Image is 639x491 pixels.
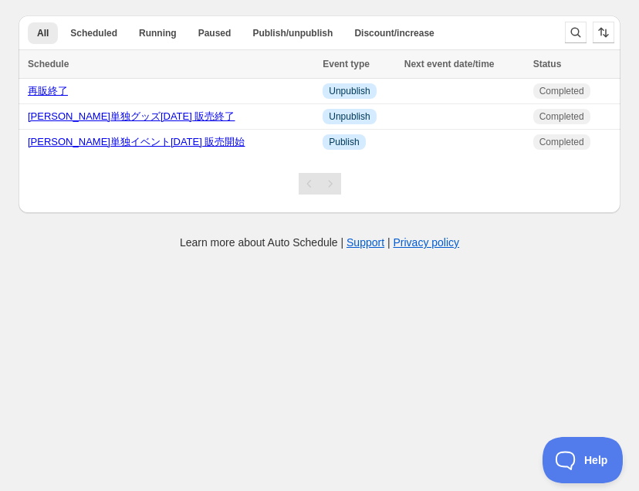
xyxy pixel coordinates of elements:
span: Paused [198,27,232,39]
span: Next event date/time [404,59,495,69]
span: Completed [539,85,584,97]
a: [PERSON_NAME]単独グッズ[DATE] 販売終了 [28,110,235,122]
a: [PERSON_NAME]単独イベント[DATE] 販売開始 [28,136,245,147]
span: All [37,27,49,39]
span: Status [533,59,562,69]
nav: Pagination [299,173,341,195]
span: Schedule [28,59,69,69]
span: Publish/unpublish [252,27,333,39]
p: Learn more about Auto Schedule | | [180,235,459,250]
iframe: Toggle Customer Support [543,437,624,483]
span: Publish [329,136,359,148]
span: Running [139,27,177,39]
span: Unpublish [329,110,370,123]
span: Event type [323,59,370,69]
a: Support [347,236,384,249]
span: Completed [539,110,584,123]
button: Search and filter results [565,22,587,43]
a: 再販終了 [28,85,68,97]
span: Unpublish [329,85,370,97]
button: Sort the results [593,22,614,43]
span: Completed [539,136,584,148]
a: Privacy policy [394,236,460,249]
span: Discount/increase [354,27,434,39]
span: Scheduled [70,27,117,39]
